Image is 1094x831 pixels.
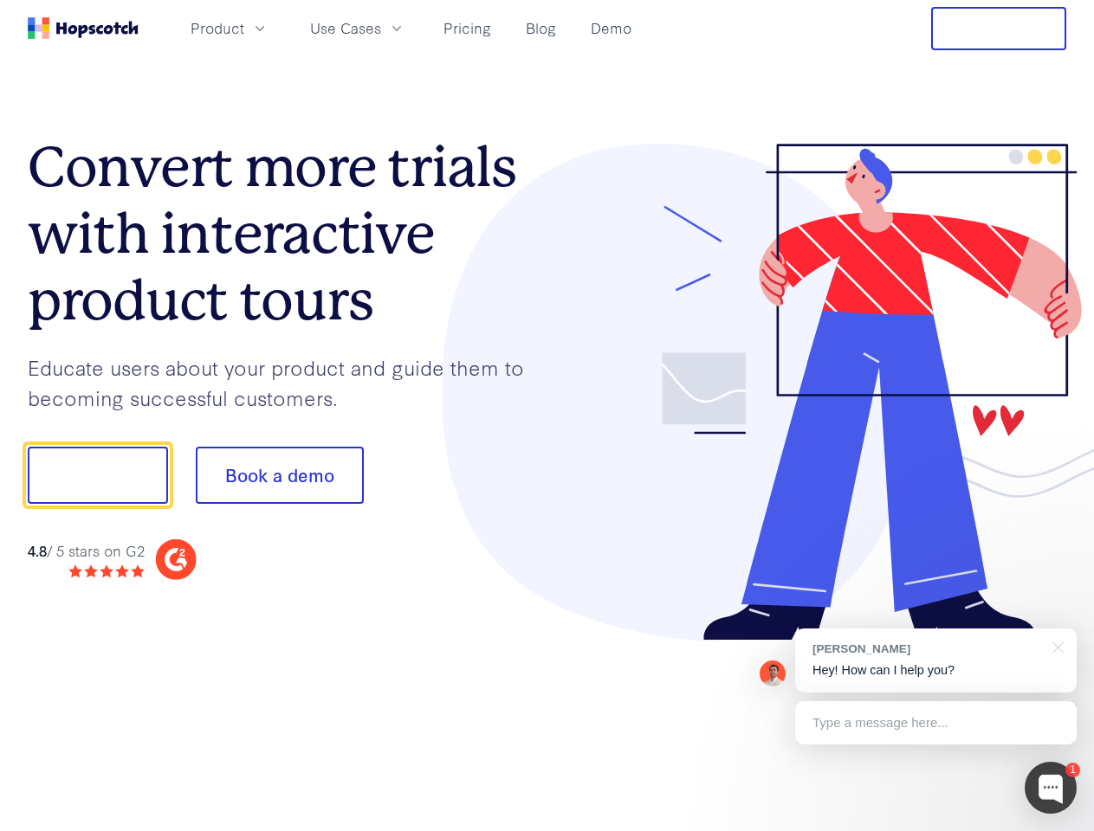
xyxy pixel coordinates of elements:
div: [PERSON_NAME] [812,641,1042,657]
button: Show me! [28,447,168,504]
a: Blog [519,14,563,42]
button: Free Trial [931,7,1066,50]
span: Product [191,17,244,39]
div: Type a message here... [795,701,1077,744]
a: Home [28,17,139,39]
p: Hey! How can I help you? [812,661,1059,680]
h1: Convert more trials with interactive product tours [28,134,547,333]
button: Book a demo [196,447,364,504]
a: Demo [584,14,638,42]
div: / 5 stars on G2 [28,540,145,562]
span: Use Cases [310,17,381,39]
p: Educate users about your product and guide them to becoming successful customers. [28,352,547,412]
div: 1 [1065,763,1080,777]
button: Use Cases [300,14,416,42]
a: Pricing [437,14,498,42]
button: Product [180,14,279,42]
img: Mark Spera [760,660,786,686]
strong: 4.8 [28,540,47,560]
